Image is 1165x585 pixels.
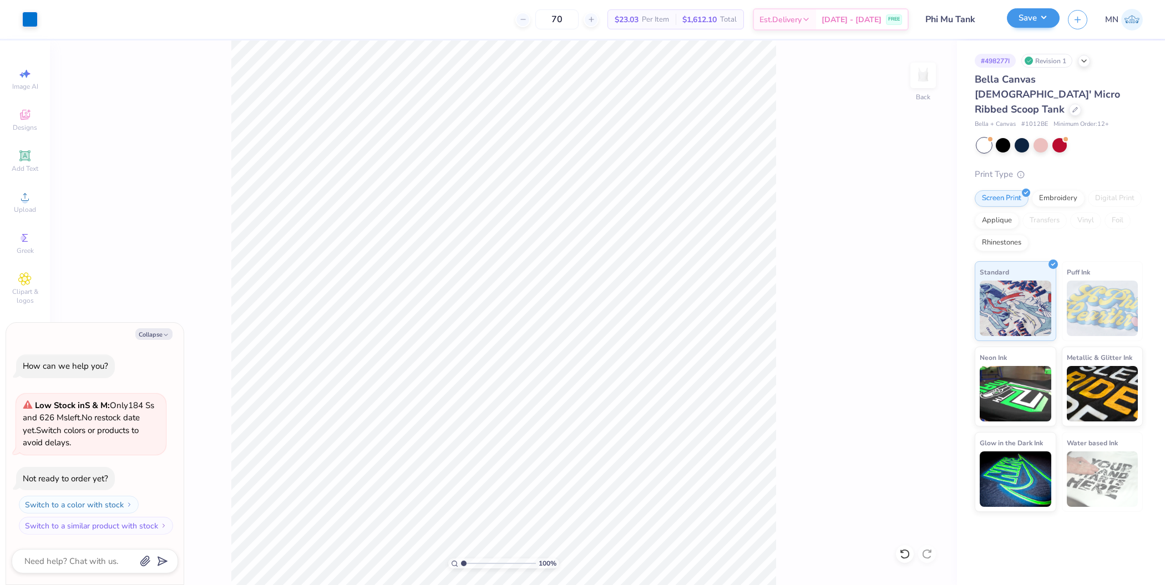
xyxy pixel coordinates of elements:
[975,212,1019,229] div: Applique
[759,14,802,26] span: Est. Delivery
[1067,281,1138,336] img: Puff Ink
[642,14,669,26] span: Per Item
[822,14,882,26] span: [DATE] - [DATE]
[1067,437,1118,449] span: Water based Ink
[888,16,900,23] span: FREE
[917,8,999,30] input: Untitled Design
[1021,120,1048,129] span: # 1012BE
[1067,352,1132,363] span: Metallic & Glitter Ink
[1121,9,1143,30] img: Mark Navarro
[539,558,556,568] span: 100 %
[975,190,1029,207] div: Screen Print
[23,412,140,436] span: No restock date yet.
[975,168,1143,181] div: Print Type
[912,64,934,87] img: Back
[6,287,44,305] span: Clipart & logos
[682,14,717,26] span: $1,612.10
[975,120,1016,129] span: Bella + Canvas
[14,205,36,214] span: Upload
[19,496,139,513] button: Switch to a color with stock
[160,522,167,529] img: Switch to a similar product with stock
[23,360,108,372] div: How can we help you?
[535,9,579,29] input: – –
[980,437,1043,449] span: Glow in the Dark Ink
[980,281,1051,336] img: Standard
[1105,212,1131,229] div: Foil
[126,501,133,508] img: Switch to a color with stock
[720,14,737,26] span: Total
[1022,212,1067,229] div: Transfers
[1032,190,1085,207] div: Embroidery
[13,123,37,132] span: Designs
[980,451,1051,507] img: Glow in the Dark Ink
[1007,8,1060,28] button: Save
[12,164,38,173] span: Add Text
[17,246,34,255] span: Greek
[1067,451,1138,507] img: Water based Ink
[19,517,173,535] button: Switch to a similar product with stock
[1070,212,1101,229] div: Vinyl
[980,352,1007,363] span: Neon Ink
[23,473,108,484] div: Not ready to order yet?
[1105,9,1143,30] a: MN
[23,400,154,449] span: Only 184 Ss and 626 Ms left. Switch colors or products to avoid delays.
[1053,120,1109,129] span: Minimum Order: 12 +
[615,14,639,26] span: $23.03
[12,82,38,91] span: Image AI
[980,366,1051,421] img: Neon Ink
[1067,266,1090,278] span: Puff Ink
[1021,54,1072,68] div: Revision 1
[135,328,173,340] button: Collapse
[975,235,1029,251] div: Rhinestones
[916,92,930,102] div: Back
[1088,190,1142,207] div: Digital Print
[1105,13,1118,26] span: MN
[975,54,1016,68] div: # 498277I
[1067,366,1138,421] img: Metallic & Glitter Ink
[35,400,110,411] strong: Low Stock in S & M :
[975,73,1120,116] span: Bella Canvas [DEMOGRAPHIC_DATA]' Micro Ribbed Scoop Tank
[980,266,1009,278] span: Standard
